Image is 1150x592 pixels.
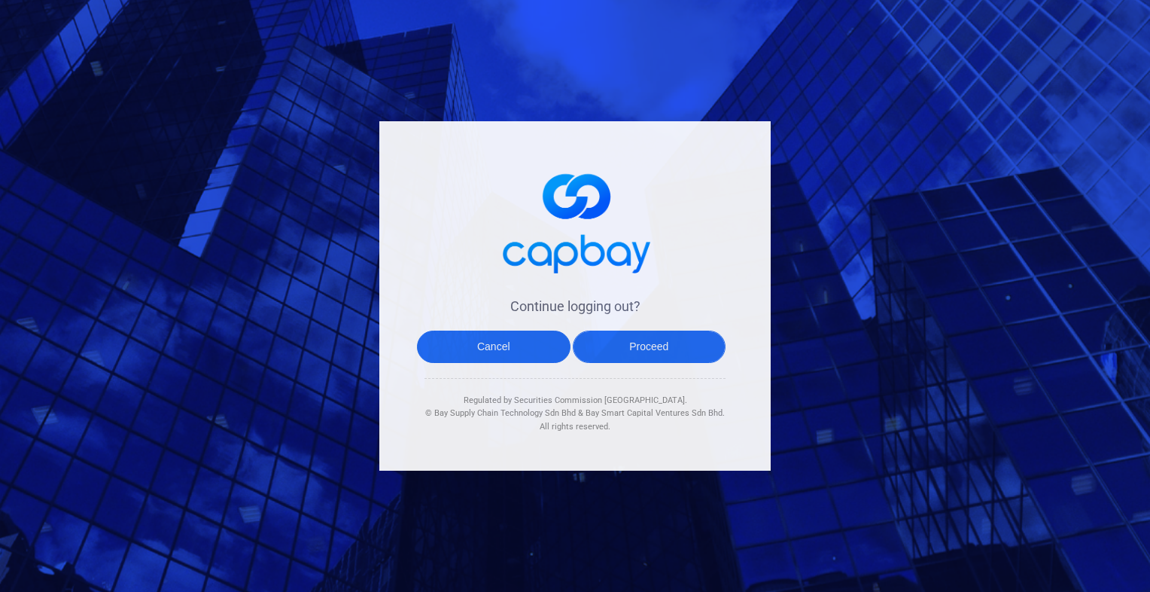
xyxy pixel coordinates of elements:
div: Regulated by Securities Commission [GEOGRAPHIC_DATA]. & All rights reserved. [424,379,726,434]
h4: Continue logging out? [424,298,726,316]
span: © Bay Supply Chain Technology Sdn Bhd [425,408,576,418]
img: logo [492,159,658,282]
button: Proceed [573,331,726,363]
button: Cancel [417,331,570,363]
span: Bay Smart Capital Ventures Sdn Bhd. [586,408,725,418]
